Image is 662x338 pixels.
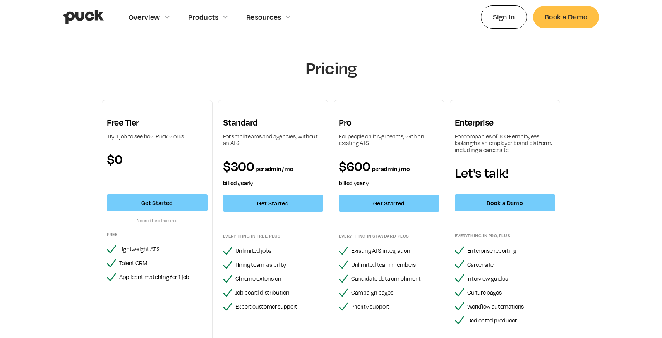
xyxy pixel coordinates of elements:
[481,5,527,28] a: Sign In
[188,13,219,21] div: Products
[223,195,324,212] a: Get Started
[107,133,208,140] div: Try 1 job to see how Puck works
[467,317,556,324] div: Dedicated producer
[339,233,439,239] div: Everything in standard, plus
[351,261,439,268] div: Unlimited team members
[223,233,324,239] div: Everything in FREE, plus
[246,13,281,21] div: Resources
[223,159,324,187] div: $300
[223,133,324,147] div: For small teams and agencies, without an ATS
[235,303,324,310] div: Expert customer support
[235,261,324,268] div: Hiring team visibility
[119,246,208,253] div: Lightweight ATS
[351,275,439,282] div: Candidate data enrichment
[455,194,556,211] a: Book a Demo
[107,217,208,224] div: No credit card required
[455,117,556,128] h3: Enterprise
[107,194,208,211] a: Get Started
[339,117,439,128] h3: Pro
[235,289,324,296] div: Job board distribution
[351,289,439,296] div: Campaign pages
[467,261,556,268] div: Career site
[205,58,457,78] h1: Pricing
[107,231,208,238] div: Free
[107,117,208,128] h3: Free Tier
[107,152,208,166] div: $0
[235,247,324,254] div: Unlimited jobs
[351,247,439,254] div: Existing ATS integration
[223,165,293,186] span: per admin / mo billed yearly
[119,274,208,281] div: Applicant matching for 1 job
[467,303,556,310] div: Workflow automations
[467,289,556,296] div: Culture pages
[351,303,439,310] div: Priority support
[339,165,410,186] span: per admin / mo billed yearly
[129,13,160,21] div: Overview
[455,133,556,153] div: For companies of 100+ employees looking for an employer brand platform, including a career site
[455,233,556,239] div: Everything in pro, plus
[119,260,208,267] div: Talent CRM
[339,133,439,147] div: For people on larger teams, with an existing ATS
[223,117,324,128] h3: Standard
[339,159,439,187] div: $600
[467,247,556,254] div: Enterprise reporting
[533,6,599,28] a: Book a Demo
[339,195,439,212] a: Get Started
[455,166,556,179] div: Let's talk!
[235,275,324,282] div: Chrome extension
[467,275,556,282] div: Interview guides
